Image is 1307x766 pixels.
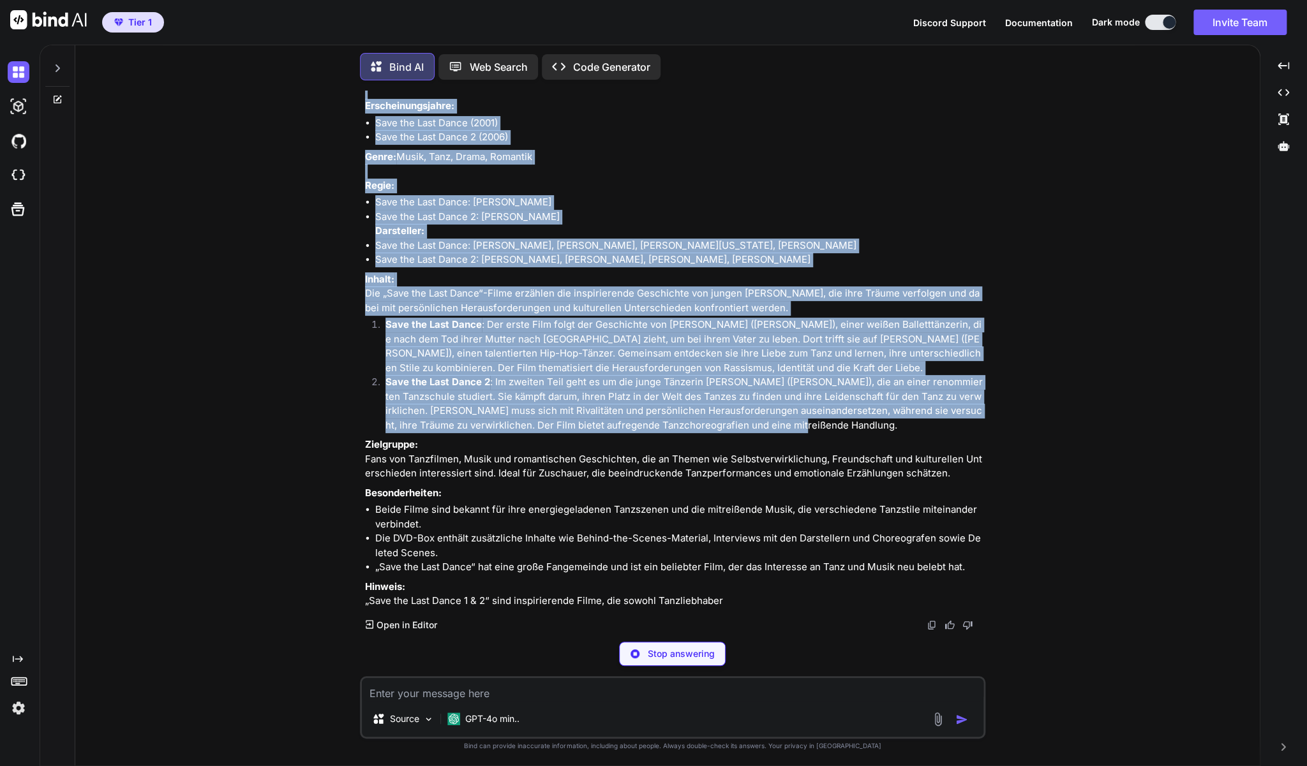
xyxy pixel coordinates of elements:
[913,16,986,29] button: Discord Support
[375,195,983,210] li: Save the Last Dance: [PERSON_NAME]
[1092,16,1140,29] span: Dark mode
[8,697,29,719] img: settings
[375,503,983,531] li: Beide Filme sind bekannt für ihre energiegeladenen Tanzszenen und die mitreißende Musik, die vers...
[365,70,983,114] p: Save the Last Dance 1 & 2
[365,151,396,163] strong: Genre:
[945,620,955,630] img: like
[365,487,442,499] strong: Besonderheiten:
[447,712,460,725] img: GPT-4o mini
[365,438,418,450] strong: Zielgruppe:
[8,130,29,152] img: githubDark
[375,531,983,560] li: Die DVD-Box enthält zusätzliche Inhalte wie Behind-the-Scenes-Material, Interviews mit den Darste...
[385,376,490,388] strong: Save the Last Dance 2
[365,99,454,112] strong: Erscheinungsjahre:
[365,179,394,191] strong: Regie:
[1193,10,1287,35] button: Invite Team
[927,620,937,630] img: copy
[962,620,973,630] img: dislike
[375,116,983,131] li: Save the Last Dance (2001)
[375,210,983,239] li: Save the Last Dance 2: [PERSON_NAME]
[376,619,437,631] p: Open in Editor
[102,12,164,33] button: premiumTier 1
[390,712,419,725] p: Source
[375,253,983,267] li: Save the Last Dance 2: [PERSON_NAME], [PERSON_NAME], [PERSON_NAME], [PERSON_NAME]
[385,318,983,375] p: : Der erste Film folgt der Geschichte von [PERSON_NAME] ([PERSON_NAME]), einer weißen Balletttänz...
[365,273,394,285] strong: Inhalt:
[365,580,405,593] strong: Hinweis:
[375,225,424,237] strong: Darsteller:
[8,61,29,83] img: darkChat
[8,96,29,117] img: darkAi-studio
[365,150,983,193] p: Musik, Tanz, Drama, Romantik
[128,16,152,29] span: Tier 1
[375,560,983,575] li: „Save the Last Dance“ hat eine große Fangemeinde und ist ein beliebter Film, der das Interesse an...
[375,130,983,145] li: Save the Last Dance 2 (2006)
[375,239,983,253] li: Save the Last Dance: [PERSON_NAME], [PERSON_NAME], [PERSON_NAME][US_STATE], [PERSON_NAME]
[1005,16,1073,29] button: Documentation
[423,714,434,725] img: Pick Models
[8,165,29,186] img: cloudideIcon
[955,713,968,726] img: icon
[360,741,985,751] p: Bind can provide inaccurate information, including about people. Always double-check its answers....
[385,318,482,330] strong: Save the Last Dance
[573,59,650,75] p: Code Generator
[1005,17,1073,28] span: Documentation
[913,17,986,28] span: Discord Support
[389,59,424,75] p: Bind AI
[470,59,528,75] p: Web Search
[465,712,519,725] p: GPT-4o min..
[10,10,87,29] img: Bind AI
[114,18,123,26] img: premium
[365,272,983,316] p: Die „Save the Last Dance“-Filme erzählen die inspirierende Geschichte von jungen [PERSON_NAME], d...
[365,580,983,608] p: „Save the Last Dance 1 & 2“ sind inspirierende Filme, die sowohl Tanzliebhaber
[647,647,714,660] p: Stop answering
[930,712,945,726] img: attachment
[365,438,983,481] p: Fans von Tanzfilmen, Musik und romantischen Geschichten, die an Themen wie Selbstverwirklichung, ...
[385,375,983,432] p: : Im zweiten Teil geht es um die junge Tänzerin [PERSON_NAME] ([PERSON_NAME]), die an einer renom...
